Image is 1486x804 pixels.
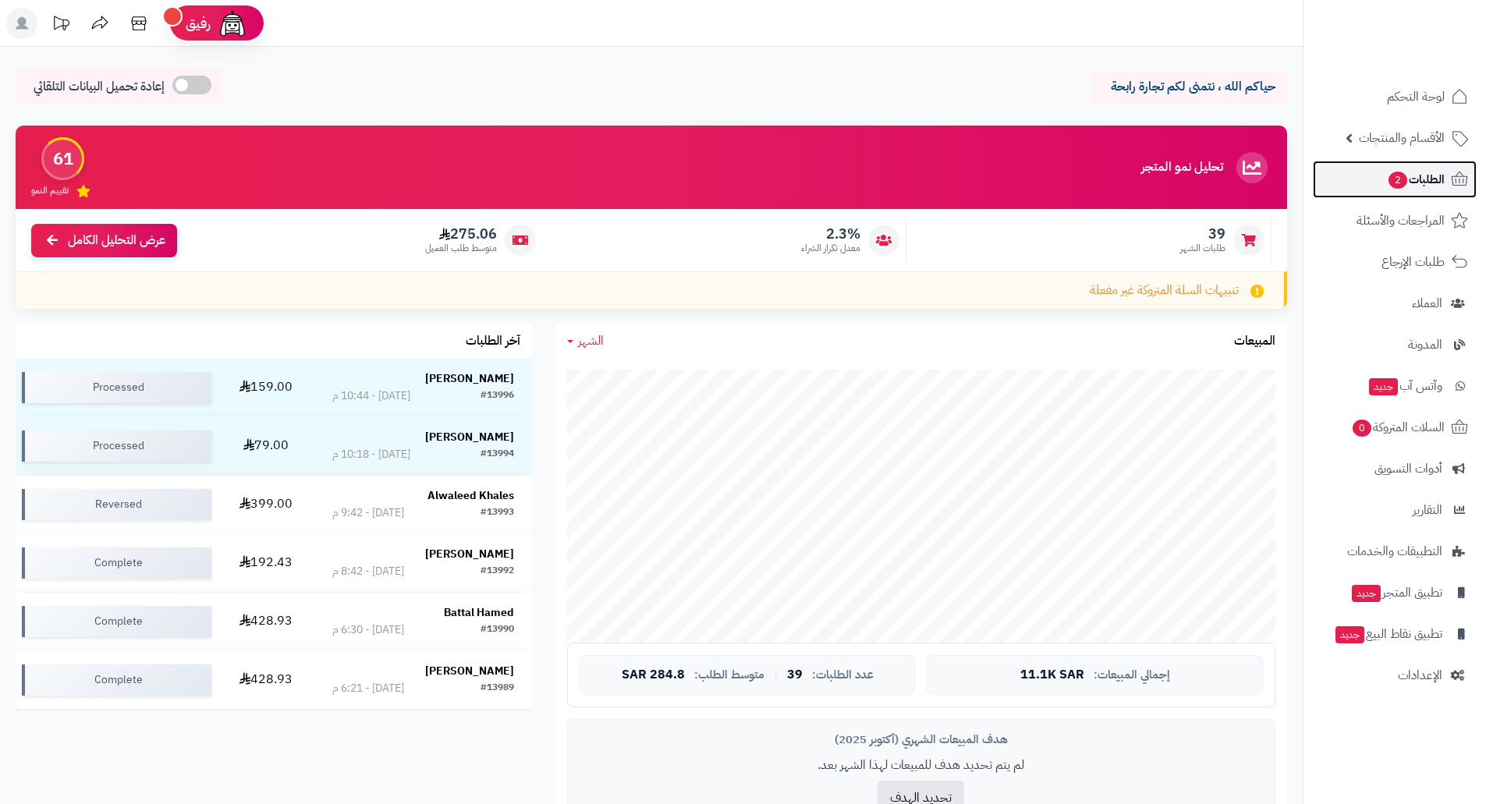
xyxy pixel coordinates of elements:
div: Complete [22,547,211,579]
div: #13993 [481,505,514,521]
div: هدف المبيعات الشهري (أكتوبر 2025) [580,731,1263,748]
span: طلبات الشهر [1180,242,1225,255]
p: لم يتم تحديد هدف للمبيعات لهذا الشهر بعد. [580,756,1263,774]
a: الطلبات2 [1313,161,1477,198]
a: التقارير [1313,491,1477,529]
span: وآتس آب [1367,375,1442,397]
a: الإعدادات [1313,657,1477,694]
span: عرض التحليل الكامل [68,232,165,250]
span: الطلبات [1387,168,1445,190]
img: ai-face.png [217,8,248,39]
div: Processed [22,430,211,462]
span: تطبيق المتجر [1350,582,1442,604]
td: 428.93 [218,593,314,650]
span: عدد الطلبات: [812,668,874,682]
span: تقييم النمو [31,184,69,197]
a: العملاء [1313,285,1477,322]
span: متوسط الطلب: [694,668,764,682]
span: معدل تكرار الشراء [801,242,860,255]
h3: تحليل نمو المتجر [1141,161,1223,175]
span: 11.1K SAR [1020,668,1084,682]
span: 284.8 SAR [622,668,685,682]
span: 39 [1180,225,1225,243]
span: السلات المتروكة [1351,416,1445,438]
span: إعادة تحميل البيانات التلقائي [34,78,165,96]
h3: آخر الطلبات [466,335,520,349]
a: أدوات التسويق [1313,450,1477,487]
a: لوحة التحكم [1313,78,1477,115]
a: الشهر [567,332,604,350]
a: تحديثات المنصة [41,8,80,43]
strong: [PERSON_NAME] [425,370,514,387]
strong: Alwaleed Khales [427,487,514,504]
span: الأقسام والمنتجات [1359,127,1445,149]
a: تطبيق المتجرجديد [1313,574,1477,611]
p: حياكم الله ، نتمنى لكم تجارة رابحة [1104,78,1275,96]
span: 0 [1353,420,1371,437]
div: [DATE] - 8:42 م [332,564,404,579]
span: 275.06 [425,225,497,243]
span: 2 [1388,172,1407,189]
span: جديد [1369,378,1398,395]
span: إجمالي المبيعات: [1094,668,1170,682]
span: العملاء [1412,292,1442,314]
div: Reversed [22,489,211,520]
span: التطبيقات والخدمات [1347,540,1442,562]
span: تنبيهات السلة المتروكة غير مفعلة [1090,282,1239,299]
span: 2.3% [801,225,860,243]
div: Complete [22,664,211,696]
img: logo-2.png [1380,38,1471,71]
div: Processed [22,372,211,403]
span: | [774,669,778,681]
span: المدونة [1408,334,1442,356]
span: رفيق [186,14,211,33]
span: 39 [787,668,803,682]
div: [DATE] - 6:21 م [332,681,404,696]
span: جديد [1352,585,1381,602]
td: 428.93 [218,651,314,709]
a: وآتس آبجديد [1313,367,1477,405]
strong: [PERSON_NAME] [425,546,514,562]
div: #13994 [481,447,514,462]
a: التطبيقات والخدمات [1313,533,1477,570]
strong: [PERSON_NAME] [425,429,514,445]
span: جديد [1335,626,1364,643]
div: #13989 [481,681,514,696]
div: [DATE] - 6:30 م [332,622,404,638]
td: 159.00 [218,359,314,416]
div: [DATE] - 10:18 م [332,447,410,462]
span: لوحة التحكم [1387,86,1445,108]
span: المراجعات والأسئلة [1357,210,1445,232]
strong: [PERSON_NAME] [425,663,514,679]
span: تطبيق نقاط البيع [1334,623,1442,645]
div: [DATE] - 9:42 م [332,505,404,521]
a: المدونة [1313,326,1477,363]
a: طلبات الإرجاع [1313,243,1477,281]
a: المراجعات والأسئلة [1313,202,1477,239]
a: السلات المتروكة0 [1313,409,1477,446]
span: الشهر [578,331,604,350]
span: التقارير [1413,499,1442,521]
td: 79.00 [218,417,314,475]
div: [DATE] - 10:44 م [332,388,410,404]
div: #13992 [481,564,514,579]
h3: المبيعات [1234,335,1275,349]
div: #13990 [481,622,514,638]
span: الإعدادات [1398,664,1442,686]
span: طلبات الإرجاع [1381,251,1445,273]
div: Complete [22,606,211,637]
a: عرض التحليل الكامل [31,224,177,257]
td: 399.00 [218,476,314,533]
div: #13996 [481,388,514,404]
a: تطبيق نقاط البيعجديد [1313,615,1477,653]
span: متوسط طلب العميل [425,242,497,255]
span: أدوات التسويق [1374,458,1442,480]
td: 192.43 [218,534,314,592]
strong: Battal Hamed [444,604,514,621]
